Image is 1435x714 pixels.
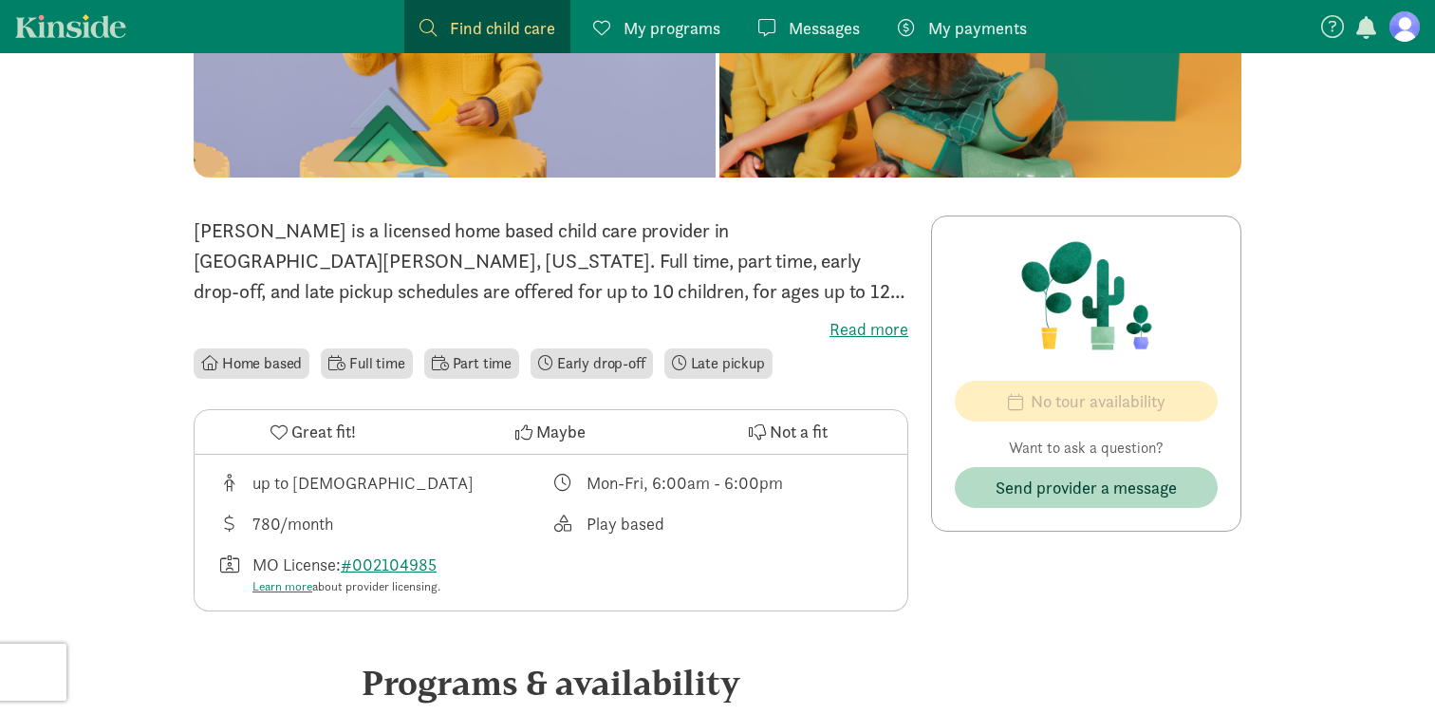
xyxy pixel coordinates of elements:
[789,15,860,41] span: Messages
[252,552,444,596] div: MO License:
[587,511,664,536] div: Play based
[587,470,783,496] div: Mon-Fri, 6:00am - 6:00pm
[291,419,356,444] span: Great fit!
[551,511,885,536] div: This provider's education philosophy
[424,348,519,379] li: Part time
[341,554,437,575] a: #002104985
[996,475,1177,500] span: Send provider a message
[252,577,444,596] div: about provider licensing.
[928,15,1027,41] span: My payments
[195,410,432,454] button: Great fit!
[217,552,551,596] div: License number
[955,437,1218,460] p: Want to ask a question?
[252,578,312,594] a: Learn more
[432,410,669,454] button: Maybe
[1031,388,1165,414] span: No tour availability
[194,348,309,379] li: Home based
[624,15,720,41] span: My programs
[955,381,1218,422] button: No tour availability
[551,470,885,496] div: Class schedule
[217,511,551,536] div: Average tuition for this program
[194,657,908,708] div: Programs & availability
[670,410,907,454] button: Not a fit
[321,348,412,379] li: Full time
[770,419,828,444] span: Not a fit
[955,467,1218,508] button: Send provider a message
[252,470,474,496] div: up to [DEMOGRAPHIC_DATA]
[217,470,551,496] div: Age range for children that this provider cares for
[664,348,773,379] li: Late pickup
[252,511,333,536] div: 780/month
[450,15,555,41] span: Find child care
[536,419,586,444] span: Maybe
[531,348,653,379] li: Early drop-off
[194,216,908,307] p: [PERSON_NAME] is a licensed home based child care provider in [GEOGRAPHIC_DATA][PERSON_NAME], [US...
[194,318,908,341] label: Read more
[15,14,126,38] a: Kinside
